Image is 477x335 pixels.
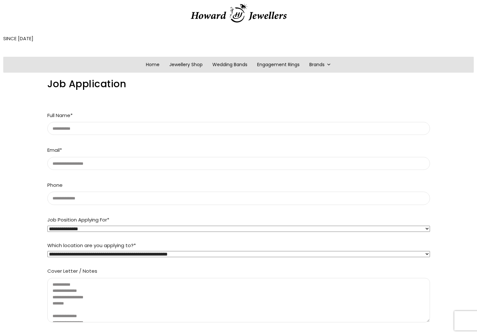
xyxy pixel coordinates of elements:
[47,268,430,327] label: Cover Letter / Notes
[164,57,208,73] a: Jewellery Shop
[47,122,430,135] input: Full Name*
[252,57,304,73] a: Engagement Rings
[47,182,430,201] label: Phone
[47,226,430,232] select: Job Position Applying For*
[47,192,430,205] input: Phone
[3,34,474,43] p: SINCE [DATE]
[47,242,430,257] label: Which location are you applying to?*
[47,278,430,323] textarea: Cover Letter / Notes
[47,251,430,257] select: Which location are you applying to?*
[47,147,430,166] label: Email*
[190,3,287,23] img: HowardJewellersLogo-04
[304,57,336,73] a: Brands
[47,216,430,232] label: Job Position Applying For*
[47,79,430,89] h2: Job Application
[208,57,252,73] a: Wedding Bands
[47,112,430,132] label: Full Name*
[47,157,430,170] input: Email*
[141,57,164,73] a: Home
